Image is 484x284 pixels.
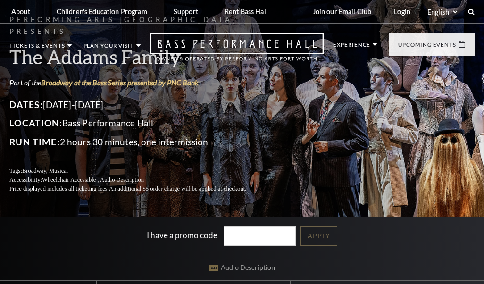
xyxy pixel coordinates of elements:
p: Tags: [9,167,269,175]
p: Children's Education Program [57,8,147,16]
span: Dates: [9,99,43,110]
p: Rent Bass Hall [225,8,268,16]
span: Broadway, Musical [22,167,68,174]
p: 2 hours 30 minutes, one intermission [9,134,269,150]
p: Price displayed includes all ticketing fees. [9,184,269,193]
select: Select: [426,8,459,17]
p: Upcoming Events [398,42,456,52]
p: Bass Performance Hall [9,116,269,131]
a: Broadway at the Bass Series presented by PNC Bank [41,78,199,87]
span: An additional $5 order charge will be applied at checkout. [109,185,246,192]
label: I have a promo code [147,230,217,240]
p: About [11,8,30,16]
p: Experience [333,42,370,52]
p: Plan Your Visit [83,43,134,53]
p: Part of the [9,77,269,88]
span: Location: [9,117,62,128]
p: Accessibility: [9,175,269,184]
p: Support [174,8,198,16]
p: Tickets & Events [9,43,65,53]
p: [DATE]-[DATE] [9,97,269,112]
span: Run Time: [9,136,60,147]
span: Wheelchair Accessible , Audio Description [42,176,144,183]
